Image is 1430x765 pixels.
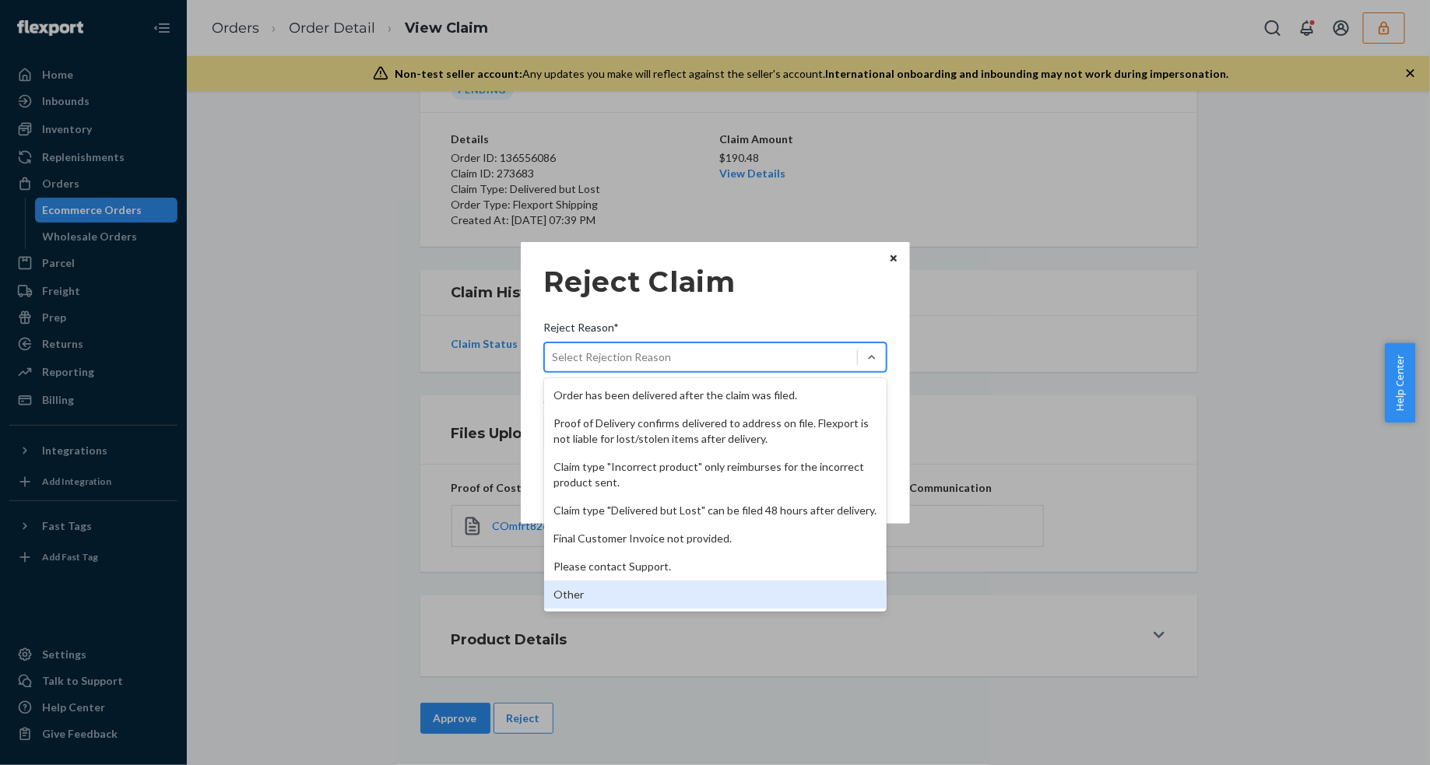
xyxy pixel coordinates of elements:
div: Claim type "Delivered but Lost" can be filed 48 hours after delivery. [544,497,887,525]
div: Final Customer Invoice not provided. [544,525,887,553]
h3: Reject Claim [544,265,887,298]
div: Claim type "Incorrect product" only reimburses for the incorrect product sent. [544,453,887,497]
button: Close [886,250,901,267]
span: Reject Reason* [544,320,620,342]
div: Select Rejection Reason [553,349,672,365]
div: Other [544,581,887,609]
div: Order has been delivered after the claim was filed. [544,381,887,409]
div: Please contact Support. [544,553,887,581]
div: Proof of Delivery confirms delivered to address on file. Flexport is not liable for lost/stolen i... [544,409,887,453]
